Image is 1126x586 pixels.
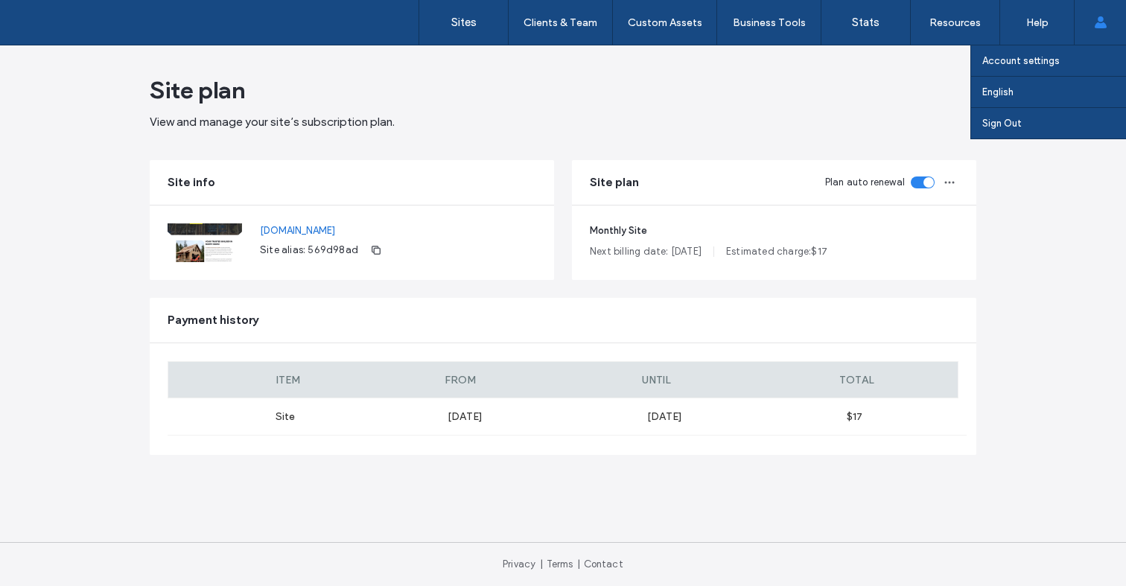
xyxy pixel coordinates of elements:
[825,175,905,190] span: Plan auto renewal
[448,410,647,423] label: [DATE]
[168,374,445,386] label: ITEM
[642,374,839,386] label: UNTIL
[590,174,639,191] span: Site plan
[982,55,1060,66] label: Account settings
[524,16,597,29] label: Clients & Team
[847,410,862,423] span: $17
[503,558,535,570] a: Privacy
[982,45,1126,76] a: Account settings
[168,223,242,262] img: Screenshot.png
[540,558,543,570] span: |
[260,223,388,238] a: [DOMAIN_NAME]
[168,312,258,328] span: Payment history
[260,243,358,258] span: Site alias: 569d98ad
[647,410,847,423] label: [DATE]
[726,244,827,259] span: Estimated charge: 17
[590,244,702,259] span: Next billing date: [DATE]
[839,374,874,386] span: TOTAL
[982,86,1014,98] label: English
[150,115,395,129] span: View and manage your site’s subscription plan.
[577,558,580,570] span: |
[590,223,958,238] span: Monthly Site
[628,16,702,29] label: Custom Assets
[929,16,981,29] label: Resources
[982,118,1022,129] label: Sign Out
[150,75,245,105] span: Site plan
[445,374,642,386] label: FROM
[811,246,817,257] span: $
[584,558,623,570] a: Contact
[733,16,806,29] label: Business Tools
[451,16,477,29] label: Sites
[34,10,65,24] span: Help
[911,176,935,188] div: toggle
[547,558,573,570] a: Terms
[168,410,448,423] label: Site
[982,108,1126,138] a: Sign Out
[168,174,215,191] span: Site info
[852,16,880,29] label: Stats
[1026,16,1049,29] label: Help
